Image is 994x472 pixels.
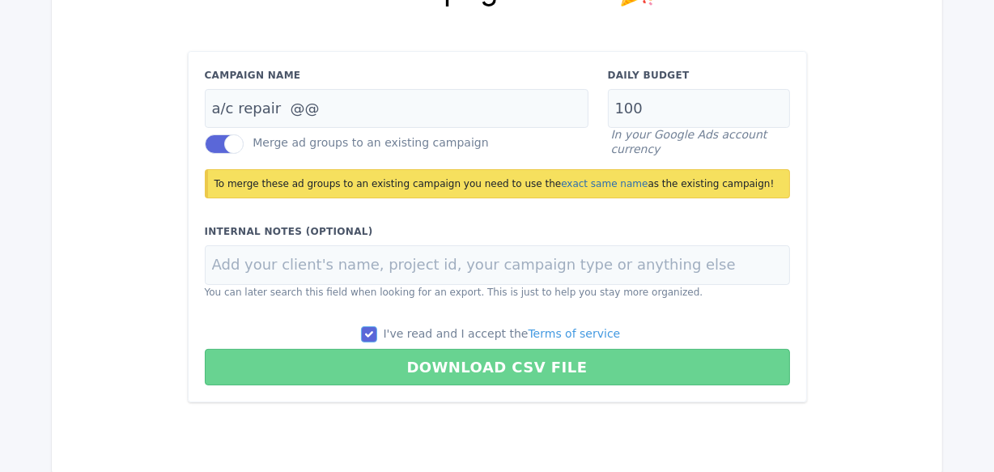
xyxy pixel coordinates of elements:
p: You can later search this field when looking for an export. This is just to help you stay more or... [205,285,790,300]
label: Internal Notes (Optional) [205,224,790,239]
p: In your Google Ads account currency [611,128,790,156]
span: I've read and I accept the [383,327,620,340]
button: Download CSV File [205,349,790,385]
label: Campaign Name [205,68,588,83]
label: Merge ad groups to an existing campaign [253,137,488,150]
label: Daily Budget [608,68,790,83]
input: Campaign Name [205,89,588,129]
input: Campaign Budget [608,89,790,129]
input: Add your client's name, project id, your campaign type or anything else [205,245,790,285]
a: Terms of service [529,327,621,340]
span: exact same name [561,178,648,189]
input: I've read and I accept theTerms of service [361,326,377,342]
p: To merge these ad groups to an existing campaign you need to use the as the existing campaign! [215,176,783,191]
